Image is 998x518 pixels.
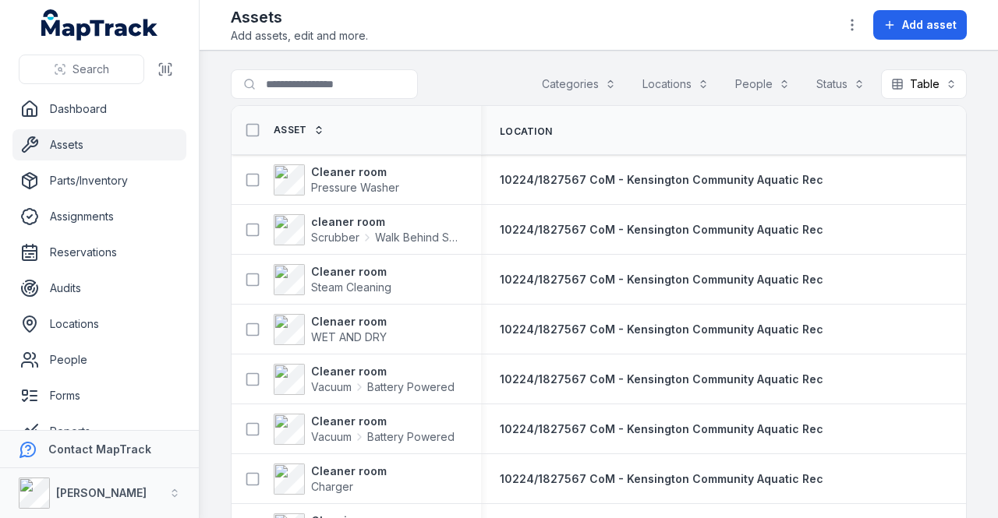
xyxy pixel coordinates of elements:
a: Cleaner roomCharger [274,463,387,495]
strong: Contact MapTrack [48,442,151,456]
a: Assets [12,129,186,160]
a: 10224/1827567 CoM - Kensington Community Aquatic Rec [500,172,823,188]
span: Scrubber [311,230,359,245]
a: Asset [274,124,324,136]
button: Locations [632,69,719,99]
span: 10224/1827567 CoM - Kensington Community Aquatic Rec [500,372,823,386]
a: Audits [12,273,186,304]
a: 10224/1827567 CoM - Kensington Community Aquatic Rec [500,471,823,487]
span: Add assets, edit and more. [231,28,368,44]
a: Reservations [12,237,186,268]
a: Cleaner roomSteam Cleaning [274,264,391,295]
button: Categories [532,69,626,99]
span: Steam Cleaning [311,280,391,294]
span: 10224/1827567 CoM - Kensington Community Aquatic Rec [500,223,823,236]
span: 10224/1827567 CoM - Kensington Community Aquatic Rec [500,322,823,336]
a: Dashboard [12,93,186,125]
span: 10224/1827567 CoM - Kensington Community Aquatic Rec [500,472,823,485]
span: Charger [311,480,353,493]
span: Walk Behind Scrubber [375,230,462,245]
span: Battery Powered [367,429,455,445]
a: Assignments [12,201,186,232]
a: Clenaer roomWET AND DRY [274,314,387,345]
a: Cleaner roomVacuumBattery Powered [274,414,455,445]
a: 10224/1827567 CoM - Kensington Community Aquatic Rec [500,222,823,238]
span: Vacuum [311,429,352,445]
button: Status [806,69,875,99]
strong: Cleaner room [311,264,391,280]
a: 10224/1827567 CoM - Kensington Community Aquatic Rec [500,272,823,287]
a: Forms [12,380,186,411]
h2: Assets [231,6,368,28]
span: 10224/1827567 CoM - Kensington Community Aquatic Rec [500,422,823,435]
a: cleaner roomScrubberWalk Behind Scrubber [274,214,462,245]
a: People [12,344,186,375]
a: MapTrack [41,9,158,41]
button: People [725,69,800,99]
button: Add asset [873,10,967,40]
a: Parts/Inventory [12,165,186,196]
span: 10224/1827567 CoM - Kensington Community Aquatic Rec [500,273,823,286]
span: Vacuum [311,379,352,395]
a: Reports [12,416,186,447]
a: Locations [12,308,186,340]
span: WET AND DRY [311,330,387,344]
strong: Cleaner room [311,414,455,429]
a: Cleaner roomPressure Washer [274,164,399,196]
span: Add asset [902,17,957,33]
a: Cleaner roomVacuumBattery Powered [274,364,455,395]
strong: [PERSON_NAME] [56,486,147,499]
strong: Cleaner room [311,164,399,180]
span: Asset [274,124,307,136]
strong: Clenaer room [311,314,387,329]
span: 10224/1827567 CoM - Kensington Community Aquatic Rec [500,173,823,186]
span: Search [73,62,109,77]
span: Pressure Washer [311,181,399,194]
span: Location [500,125,552,138]
button: Table [881,69,967,99]
strong: Cleaner room [311,463,387,479]
a: 10224/1827567 CoM - Kensington Community Aquatic Rec [500,372,823,387]
button: Search [19,55,144,84]
a: 10224/1827567 CoM - Kensington Community Aquatic Rec [500,322,823,337]
span: Battery Powered [367,379,455,395]
strong: Cleaner room [311,364,455,379]
strong: cleaner room [311,214,462,230]
a: 10224/1827567 CoM - Kensington Community Aquatic Rec [500,421,823,437]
